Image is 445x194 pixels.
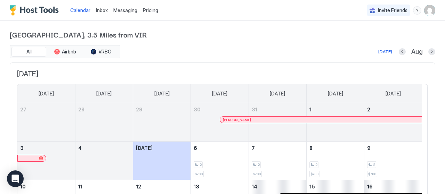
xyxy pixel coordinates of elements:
[17,70,428,78] span: [DATE]
[306,103,364,142] td: August 1, 2025
[249,103,306,116] a: July 31, 2025
[78,184,82,189] span: 11
[32,84,61,103] a: Sunday
[17,142,75,180] td: August 3, 2025
[11,47,46,57] button: All
[191,103,249,142] td: July 30, 2025
[136,184,141,189] span: 12
[17,180,75,193] a: August 10, 2025
[306,142,364,180] td: August 8, 2025
[26,49,32,55] span: All
[364,142,422,154] a: August 9, 2025
[364,103,422,142] td: August 2, 2025
[70,7,90,14] a: Calendar
[154,91,170,97] span: [DATE]
[191,142,249,180] td: August 6, 2025
[424,5,435,16] div: User profile
[399,48,406,55] button: Previous month
[194,184,199,189] span: 13
[364,103,422,116] a: August 2, 2025
[98,49,112,55] span: VRBO
[78,145,82,151] span: 4
[258,162,260,167] span: 2
[84,47,119,57] button: VRBO
[307,142,364,154] a: August 8, 2025
[89,84,119,103] a: Monday
[309,184,315,189] span: 15
[378,49,392,55] div: [DATE]
[20,107,26,112] span: 27
[315,162,317,167] span: 2
[191,103,248,116] a: July 30, 2025
[328,91,343,97] span: [DATE]
[321,84,350,103] a: Friday
[368,172,376,176] span: $700
[113,7,137,13] span: Messaging
[39,91,54,97] span: [DATE]
[75,103,133,116] a: July 28, 2025
[249,142,306,180] td: August 7, 2025
[75,142,133,180] td: August 4, 2025
[249,180,306,193] a: August 14, 2025
[367,184,373,189] span: 16
[367,107,370,112] span: 2
[10,29,435,40] span: [GEOGRAPHIC_DATA], 3.5 Miles from VIR
[223,118,251,122] span: [PERSON_NAME]
[195,172,203,176] span: $700
[147,84,177,103] a: Tuesday
[113,7,137,14] a: Messaging
[133,142,191,180] td: August 5, 2025
[386,91,401,97] span: [DATE]
[252,145,255,151] span: 7
[7,170,24,187] div: Open Intercom Messenger
[78,107,84,112] span: 28
[75,142,133,154] a: August 4, 2025
[364,180,422,193] a: August 16, 2025
[136,107,143,112] span: 29
[133,180,191,193] a: August 12, 2025
[252,184,257,189] span: 14
[428,48,435,55] button: Next month
[96,91,112,97] span: [DATE]
[309,107,311,112] span: 1
[136,145,153,151] span: [DATE]
[373,162,375,167] span: 2
[367,145,371,151] span: 9
[379,84,408,103] a: Saturday
[10,45,120,58] div: tab-group
[10,5,62,16] a: Host Tools Logo
[17,103,75,116] a: July 27, 2025
[133,142,191,154] a: August 5, 2025
[377,48,393,56] button: [DATE]
[263,84,292,103] a: Thursday
[223,118,419,122] div: [PERSON_NAME]
[309,145,313,151] span: 8
[191,180,248,193] a: August 13, 2025
[75,180,133,193] a: August 11, 2025
[310,172,318,176] span: $700
[133,103,191,142] td: July 29, 2025
[249,142,306,154] a: August 7, 2025
[96,7,108,14] a: Inbox
[252,107,257,112] span: 31
[200,162,202,167] span: 2
[212,91,227,97] span: [DATE]
[143,7,158,14] span: Pricing
[133,103,191,116] a: July 29, 2025
[194,107,201,112] span: 30
[17,103,75,142] td: July 27, 2025
[249,103,306,142] td: July 31, 2025
[62,49,76,55] span: Airbnb
[307,103,364,116] a: August 1, 2025
[20,145,24,151] span: 3
[205,84,234,103] a: Wednesday
[413,6,421,15] div: menu
[48,47,82,57] button: Airbnb
[194,145,197,151] span: 6
[17,142,75,154] a: August 3, 2025
[70,7,90,13] span: Calendar
[253,172,261,176] span: $700
[270,91,285,97] span: [DATE]
[364,142,422,180] td: August 9, 2025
